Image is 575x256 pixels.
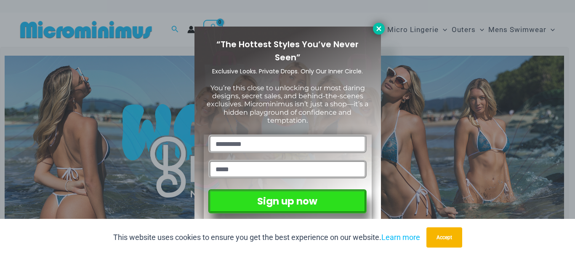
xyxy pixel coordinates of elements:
[212,67,363,75] span: Exclusive Looks. Private Drops. Only Our Inner Circle.
[208,189,366,213] button: Sign up now
[207,84,368,124] span: You’re this close to unlocking our most daring designs, secret sales, and behind-the-scenes exclu...
[426,227,462,248] button: Accept
[381,233,420,242] a: Learn more
[373,23,385,35] button: Close
[113,231,420,244] p: This website uses cookies to ensure you get the best experience on our website.
[216,38,359,63] span: “The Hottest Styles You’ve Never Seen”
